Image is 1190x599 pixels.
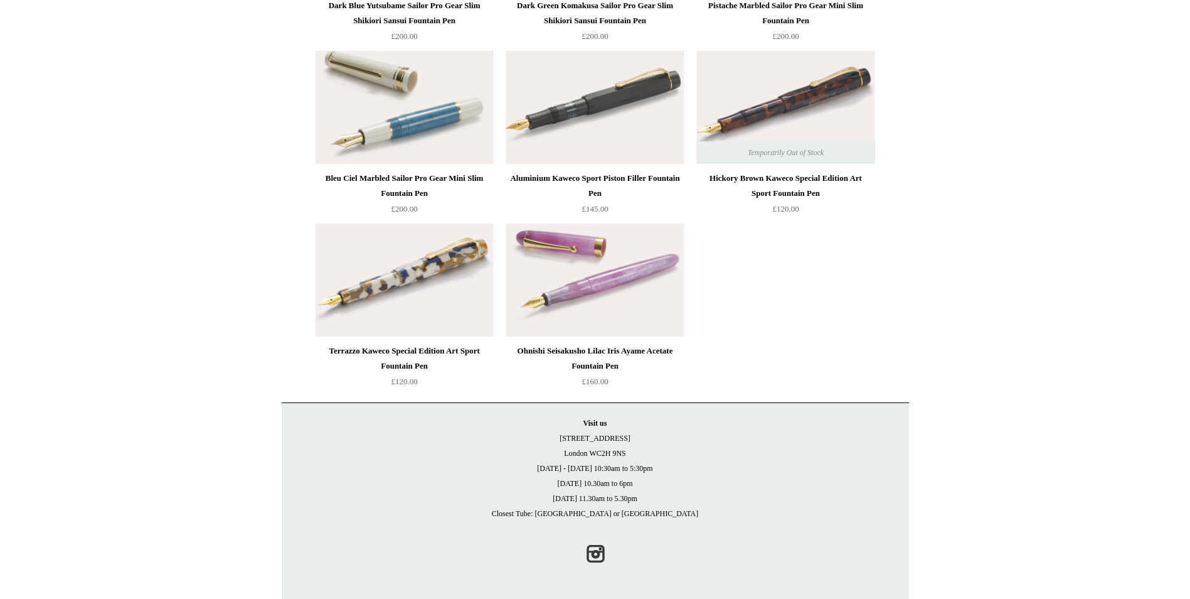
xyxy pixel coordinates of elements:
[316,171,494,222] a: Bleu Ciel Marbled Sailor Pro Gear Mini Slim Fountain Pen £200.00
[506,171,684,222] a: Aluminium Kaweco Sport Piston Filler Fountain Pen £145.00
[319,343,491,374] div: Terrazzo Kaweco Special Edition Art Sport Fountain Pen
[391,204,417,213] span: £200.00
[772,204,799,213] span: £120.00
[391,377,417,386] span: £120.00
[696,171,874,222] a: Hickory Brown Kaweco Special Edition Art Sport Fountain Pen £120.00
[506,343,684,395] a: Ohnishi Seisakusho Lilac Iris Ayame Acetate Fountain Pen £160.00
[294,416,896,521] p: [STREET_ADDRESS] London WC2H 9NS [DATE] - [DATE] 10:30am to 5:30pm [DATE] 10.30am to 6pm [DATE] 1...
[696,51,874,164] img: Hickory Brown Kaweco Special Edition Art Sport Fountain Pen
[506,224,684,337] img: Ohnishi Seisakusho Lilac Iris Ayame Acetate Fountain Pen
[316,51,494,164] img: Bleu Ciel Marbled Sailor Pro Gear Mini Slim Fountain Pen
[583,419,607,428] strong: Visit us
[582,377,608,386] span: £160.00
[506,224,684,337] a: Ohnishi Seisakusho Lilac Iris Ayame Acetate Fountain Pen Ohnishi Seisakusho Lilac Iris Ayame Acet...
[391,31,417,41] span: £200.00
[506,51,684,164] img: Aluminium Kaweco Sport Piston Filler Fountain Pen
[582,31,608,41] span: £200.00
[696,51,874,164] a: Hickory Brown Kaweco Special Edition Art Sport Fountain Pen Hickory Brown Kaweco Special Edition ...
[582,540,609,568] a: Instagram
[772,31,799,41] span: £200.00
[316,51,494,164] a: Bleu Ciel Marbled Sailor Pro Gear Mini Slim Fountain Pen Bleu Ciel Marbled Sailor Pro Gear Mini S...
[316,224,494,337] img: Terrazzo Kaweco Special Edition Art Sport Fountain Pen
[735,141,836,164] span: Temporarily Out of Stock
[509,171,681,201] div: Aluminium Kaweco Sport Piston Filler Fountain Pen
[699,171,871,201] div: Hickory Brown Kaweco Special Edition Art Sport Fountain Pen
[316,224,494,337] a: Terrazzo Kaweco Special Edition Art Sport Fountain Pen Terrazzo Kaweco Special Edition Art Sport ...
[582,204,608,213] span: £145.00
[316,343,494,395] a: Terrazzo Kaweco Special Edition Art Sport Fountain Pen £120.00
[506,51,684,164] a: Aluminium Kaweco Sport Piston Filler Fountain Pen Aluminium Kaweco Sport Piston Filler Fountain Pen
[319,171,491,201] div: Bleu Ciel Marbled Sailor Pro Gear Mini Slim Fountain Pen
[509,343,681,374] div: Ohnishi Seisakusho Lilac Iris Ayame Acetate Fountain Pen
